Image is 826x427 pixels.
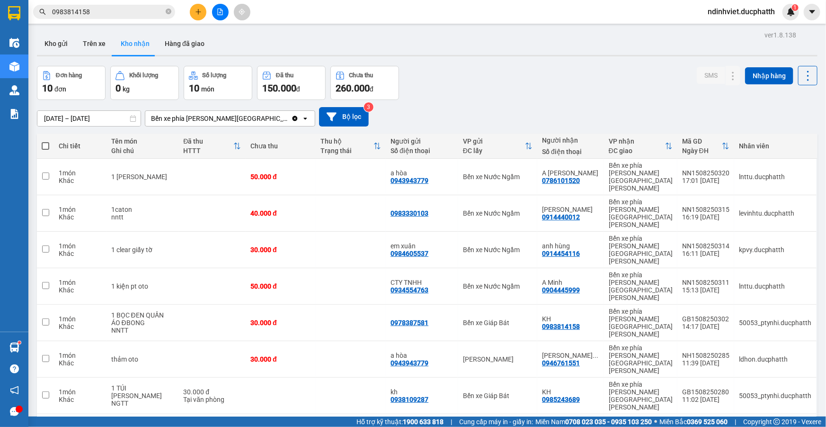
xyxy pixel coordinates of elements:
span: copyright [773,418,780,425]
div: 1 món [59,242,102,250]
strong: 0708 023 035 - 0935 103 250 [565,418,652,426]
span: món [201,85,214,93]
th: Toggle SortBy [677,134,734,159]
strong: 1900 633 818 [403,418,444,426]
div: NGTT [111,400,174,407]
span: | [735,417,736,427]
div: Bến xe phía [PERSON_NAME][GEOGRAPHIC_DATA][PERSON_NAME] [609,381,673,411]
div: Bến xe phía [PERSON_NAME][GEOGRAPHIC_DATA][PERSON_NAME] [609,271,673,301]
input: Selected Bến xe phía Tây Thanh Hóa. [290,114,291,123]
div: Khác [59,396,102,403]
div: 30.000 đ [183,388,241,396]
sup: 1 [792,4,799,11]
button: Kho gửi [37,32,75,55]
span: Miền Bắc [659,417,728,427]
div: 30.000 đ [250,319,311,327]
div: 1 TÚI HOA QUẢ [111,384,174,400]
div: Mã GD [682,137,722,145]
th: Toggle SortBy [458,134,537,159]
div: Bến xe Nước Ngầm [463,173,533,181]
div: VP nhận [609,137,665,145]
div: 1 món [59,352,102,359]
div: 30.000 đ [250,246,311,254]
th: Toggle SortBy [604,134,677,159]
div: 1 món [59,388,102,396]
sup: 1 [18,341,21,344]
th: Toggle SortBy [178,134,246,159]
button: file-add [212,4,229,20]
div: anh hùng [542,242,599,250]
span: đ [370,85,373,93]
div: GB1508250280 [682,388,729,396]
div: Đã thu [276,72,293,79]
div: Khối lượng [129,72,158,79]
button: aim [234,4,250,20]
div: Tại văn phòng [183,396,241,403]
span: search [39,9,46,15]
span: Hỗ trợ kỹ thuật: [356,417,444,427]
div: 17:01 [DATE] [682,177,729,184]
button: plus [190,4,206,20]
img: solution-icon [9,109,19,119]
button: Số lượng10món [184,66,252,100]
div: 1 món [59,315,102,323]
div: Đơn hàng [56,72,82,79]
div: CTY TNHH [391,279,453,286]
div: Bến xe Nước Ngầm [463,246,533,254]
span: kg [123,85,130,93]
div: 30.000 đ [250,355,311,363]
div: [PERSON_NAME] [463,355,533,363]
span: 260.000 [336,82,370,94]
div: NH1508250285 [682,352,729,359]
div: A Minh [542,279,599,286]
span: 150.000 [262,82,296,94]
button: Chưa thu260.000đ [330,66,399,100]
button: Đã thu150.000đ [257,66,326,100]
strong: CÔNG TY TNHH VẬN TẢI QUỐC TẾ ĐỨC PHÁT [20,8,85,49]
div: 1 BỌC ĐEN QUẦN ÁO ĐBONG [111,311,174,327]
span: ndinhviet.ducphatth [700,6,782,18]
div: Bến xe Giáp Bát [463,392,533,400]
div: Khác [59,286,102,294]
div: 50.000 đ [250,173,311,181]
div: Tên món [111,137,174,145]
div: Khác [59,213,102,221]
div: 11:02 [DATE] [682,396,729,403]
div: Ghi chú [111,147,174,154]
span: aim [239,9,245,15]
input: Tìm tên, số ĐT hoặc mã đơn [52,7,164,17]
div: 50053_ptynhi.ducphatth [739,319,812,327]
span: Miền Nam [535,417,652,427]
button: Khối lượng0kg [110,66,179,100]
div: Chi tiết [59,142,102,150]
div: lnttu.ducphatth [739,173,812,181]
div: levinhtu.ducphatth [739,209,812,217]
div: GB1508250302 [682,315,729,323]
img: warehouse-icon [9,85,19,95]
div: 1 món [59,206,102,213]
div: 1 món [59,169,102,177]
div: ldhon.ducphatth [739,355,812,363]
div: 0978387581 [391,319,428,327]
div: 0934554763 [391,286,428,294]
div: NN1508250315 [682,206,729,213]
span: 1 [793,4,797,11]
div: ĐC lấy [463,147,525,154]
div: a hòa [391,169,453,177]
span: close-circle [166,8,171,17]
div: ver 1.8.138 [764,30,796,40]
span: notification [10,386,19,395]
span: close-circle [166,9,171,14]
div: VP gửi [463,137,525,145]
button: Hàng đã giao [157,32,212,55]
div: Trạng thái [320,147,373,154]
div: HTTT [183,147,233,154]
img: warehouse-icon [9,343,19,353]
div: 0786101520 [542,177,580,184]
span: đ [296,85,300,93]
div: Chưa thu [250,142,311,150]
img: icon-new-feature [787,8,795,16]
div: Bến xe phía [PERSON_NAME][GEOGRAPHIC_DATA][PERSON_NAME] [151,114,289,123]
div: Khác [59,359,102,367]
div: kh [391,388,453,396]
